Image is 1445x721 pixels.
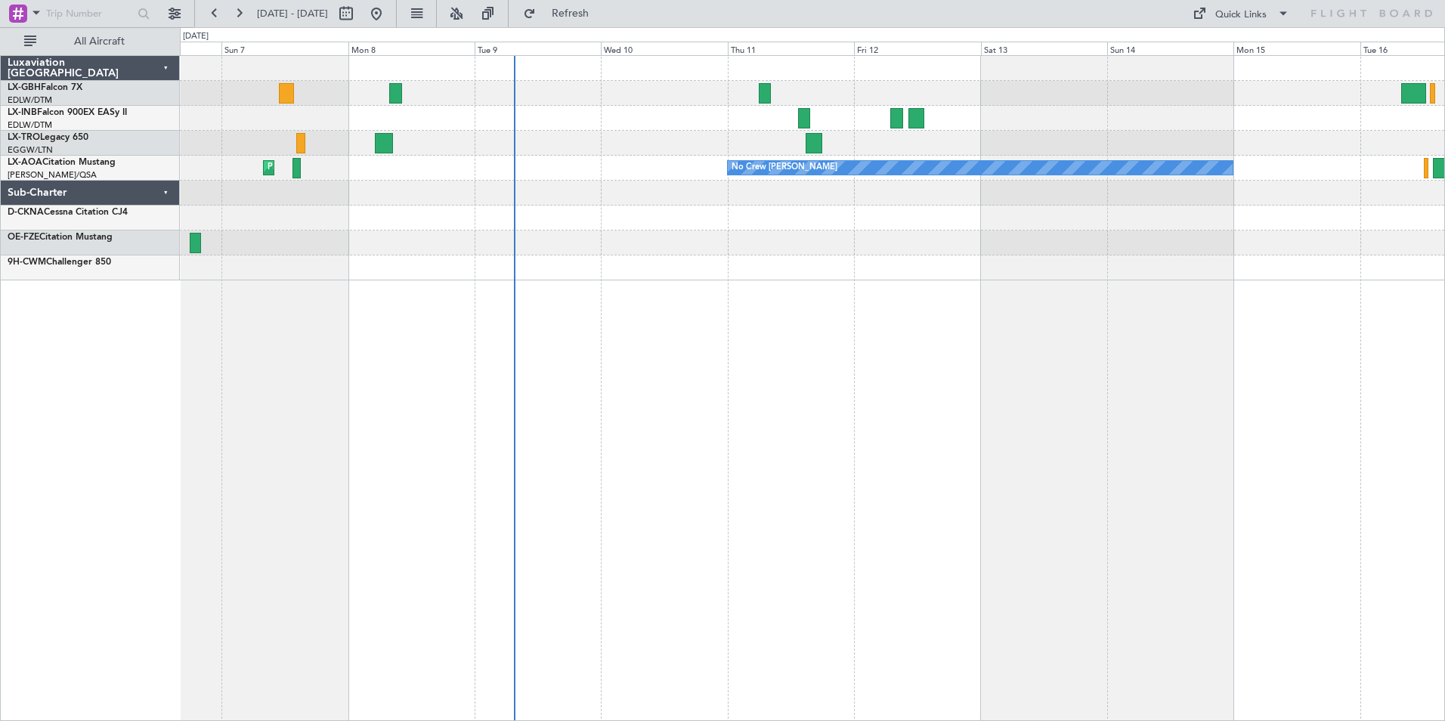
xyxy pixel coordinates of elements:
a: 9H-CWMChallenger 850 [8,258,111,267]
button: Refresh [516,2,607,26]
span: LX-GBH [8,83,41,92]
span: LX-INB [8,108,37,117]
div: Wed 10 [601,42,727,55]
a: OE-FZECitation Mustang [8,233,113,242]
span: All Aircraft [39,36,159,47]
div: Mon 8 [348,42,475,55]
span: LX-TRO [8,133,40,142]
input: Trip Number [46,2,133,25]
a: EGGW/LTN [8,144,53,156]
a: LX-AOACitation Mustang [8,158,116,167]
div: Mon 15 [1233,42,1360,55]
button: All Aircraft [17,29,164,54]
div: Sat 13 [981,42,1107,55]
span: LX-AOA [8,158,42,167]
div: No Crew [PERSON_NAME] [732,156,837,179]
div: Sun 7 [221,42,348,55]
span: D-CKNA [8,208,44,217]
a: [PERSON_NAME]/QSA [8,169,97,181]
span: 9H-CWM [8,258,46,267]
a: LX-TROLegacy 650 [8,133,88,142]
a: LX-GBHFalcon 7X [8,83,82,92]
div: Planned Maint [GEOGRAPHIC_DATA] ([GEOGRAPHIC_DATA]) [268,156,506,179]
span: Refresh [539,8,602,19]
div: [DATE] [183,30,209,43]
span: OE-FZE [8,233,39,242]
div: Thu 11 [728,42,854,55]
div: Quick Links [1215,8,1267,23]
div: Tue 9 [475,42,601,55]
a: EDLW/DTM [8,94,52,106]
div: Fri 12 [854,42,980,55]
a: D-CKNACessna Citation CJ4 [8,208,128,217]
div: Sun 14 [1107,42,1233,55]
a: EDLW/DTM [8,119,52,131]
span: [DATE] - [DATE] [257,7,328,20]
button: Quick Links [1185,2,1297,26]
a: LX-INBFalcon 900EX EASy II [8,108,127,117]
